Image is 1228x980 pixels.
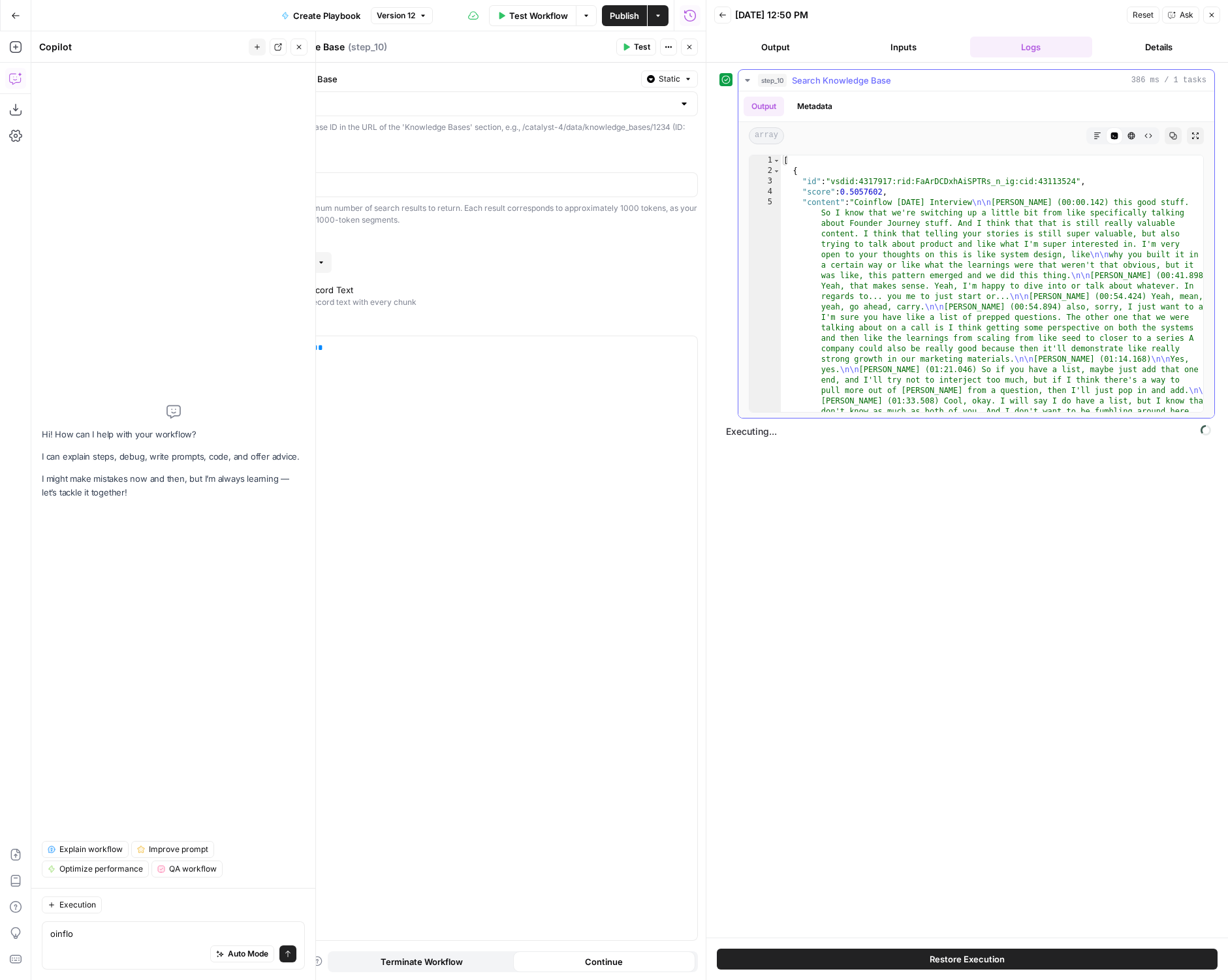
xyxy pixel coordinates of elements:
[970,37,1093,57] button: Logs
[738,91,1214,418] div: 386 ms / 1 tasks
[749,187,781,197] div: 4
[773,166,780,176] span: Toggle code folding, rows 2 through 16
[1127,7,1159,24] button: Reset
[235,319,698,332] label: Query
[717,949,1218,970] button: Restore Execution
[789,97,840,116] button: Metadata
[256,296,417,308] div: Return the full record text with every chunk
[59,844,123,855] span: Explain workflow
[42,472,305,499] p: I might make mistakes now and then, but I’m always learning — let’s tackle it together!
[59,863,143,875] span: Optimize performance
[602,5,647,26] button: Publish
[42,861,149,877] button: Optimize performance
[42,428,305,441] p: Hi! How can I help with your workflow?
[293,9,360,22] span: Create Playbook
[842,37,965,57] button: Inputs
[610,9,639,22] span: Publish
[930,953,1005,966] span: Restore Execution
[749,155,781,166] div: 1
[149,844,208,855] span: Improve prompt
[235,202,698,226] div: This defines the maximum number of search results to return. Each result corresponds to approxima...
[1131,74,1206,86] span: 386 ms / 1 tasks
[1180,9,1193,21] span: Ask
[131,841,214,858] button: Improve prompt
[210,945,274,962] button: Auto Mode
[616,39,656,55] button: Test
[1133,9,1154,21] span: Reset
[792,74,891,87] span: Search Knowledge Base
[42,450,305,464] p: I can explain steps, debug, write prompts, code, and offer advice.
[371,7,433,24] button: Version 12
[228,948,268,960] span: Auto Mode
[274,5,368,26] button: Create Playbook
[39,40,245,54] div: Copilot
[749,127,784,144] span: array
[50,927,296,940] textarea: oinflo
[744,97,784,116] button: Output
[641,71,698,87] button: Static
[749,197,781,730] div: 5
[773,155,780,166] span: Toggle code folding, rows 1 through 77
[509,9,568,22] span: Test Workflow
[235,72,636,86] label: Select a Knowledge Base
[330,951,513,972] button: Terminate Workflow
[749,176,781,187] div: 3
[151,861,223,877] button: QA workflow
[585,955,623,968] span: Continue
[377,10,415,22] span: Version 12
[235,121,698,145] div: Find the Knowledge Base ID in the URL of the 'Knowledge Bases' section, e.g., /catalyst-4/data/kn...
[1162,7,1199,24] button: Ask
[42,896,102,913] button: Execution
[59,899,96,911] span: Execution
[489,5,576,26] button: Test Workflow
[348,40,387,54] span: ( step_10 )
[738,70,1214,91] button: 386 ms / 1 tasks
[722,421,1215,442] span: Executing...
[634,41,650,53] span: Test
[714,37,837,57] button: Output
[659,73,680,85] span: Static
[169,863,217,875] span: QA workflow
[244,97,674,110] input: Coinflow
[235,236,698,248] div: Filters
[381,955,463,968] span: Terminate Workflow
[1097,37,1220,57] button: Details
[42,841,129,858] button: Explain workflow
[758,74,787,87] span: step_10
[749,166,781,176] div: 2
[235,155,698,168] label: Max Results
